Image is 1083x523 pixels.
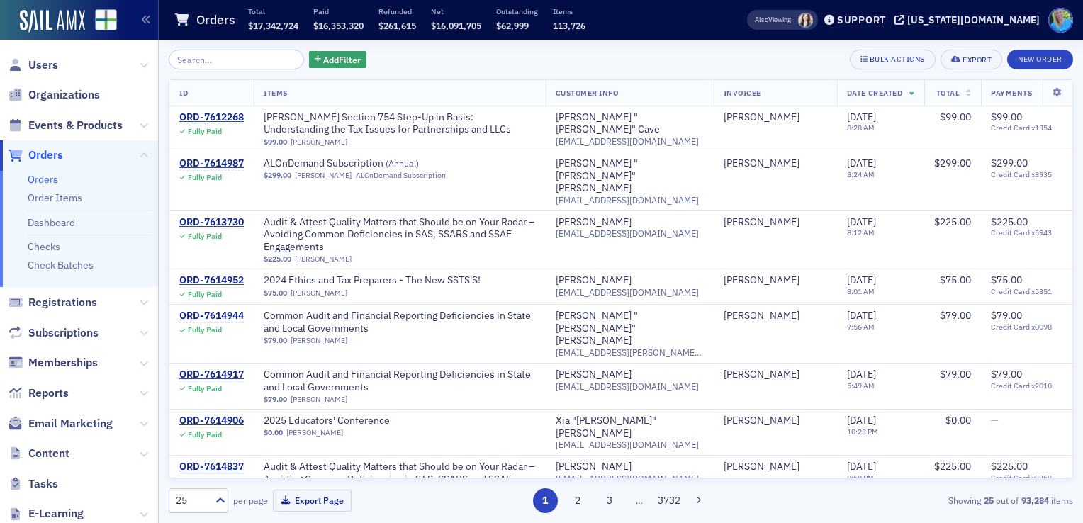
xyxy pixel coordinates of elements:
[28,118,123,133] span: Events & Products
[724,369,827,381] span: Tammy Stephenson
[847,473,874,483] time: 9:59 PM
[273,490,352,512] button: Export Page
[556,287,699,298] span: [EMAIL_ADDRESS][DOMAIN_NAME]
[991,368,1022,381] span: $79.00
[28,386,69,401] span: Reports
[724,157,827,170] span: Chris White
[847,322,875,332] time: 7:56 AM
[264,254,291,264] span: $225.00
[313,6,364,16] p: Paid
[264,274,481,287] span: 2024 Ethics and Tax Preparers - The New SSTS'S!
[850,50,936,69] button: Bulk Actions
[1007,52,1073,64] a: New Order
[264,157,442,170] a: ALOnDemand Subscription (Annual)
[724,310,827,322] span: Gina Williams
[755,15,791,25] span: Viewing
[556,136,699,147] span: [EMAIL_ADDRESS][DOMAIN_NAME]
[496,6,538,16] p: Outstanding
[291,137,347,147] a: [PERSON_NAME]
[556,216,632,229] a: [PERSON_NAME]
[724,369,799,381] a: [PERSON_NAME]
[1048,8,1073,33] span: Profile
[847,427,878,437] time: 10:23 PM
[556,461,632,473] a: [PERSON_NAME]
[8,57,58,73] a: Users
[894,15,1045,25] button: [US_STATE][DOMAIN_NAME]
[431,20,481,31] span: $16,091,705
[991,460,1028,473] span: $225.00
[940,111,971,123] span: $99.00
[1007,50,1073,69] button: New Order
[188,127,222,136] div: Fully Paid
[724,157,799,170] a: [PERSON_NAME]
[847,215,876,228] span: [DATE]
[629,494,649,507] span: …
[798,13,813,28] span: Sarah Lowery
[1019,494,1051,507] strong: 93,284
[378,6,416,16] p: Refunded
[724,216,799,229] a: [PERSON_NAME]
[556,369,632,381] a: [PERSON_NAME]
[724,111,799,124] a: [PERSON_NAME]
[782,494,1073,507] div: Showing out of items
[176,493,207,508] div: 25
[847,157,876,169] span: [DATE]
[386,157,419,169] span: ( Annual )
[28,259,94,271] a: Check Batches
[565,488,590,513] button: 2
[179,461,244,473] a: ORD-7614837
[724,88,761,98] span: Invoicee
[533,488,558,513] button: 1
[556,195,699,206] span: [EMAIL_ADDRESS][DOMAIN_NAME]
[309,51,367,69] button: AddFilter
[264,369,536,393] a: Common Audit and Financial Reporting Deficiencies in State and Local Governments
[8,355,98,371] a: Memberships
[847,123,875,133] time: 8:28 AM
[264,157,442,170] span: ALOnDemand Subscription
[179,216,244,229] a: ORD-7613730
[264,395,287,404] span: $79.00
[378,20,416,31] span: $261,615
[556,381,699,392] span: [EMAIL_ADDRESS][DOMAIN_NAME]
[28,416,113,432] span: Email Marketing
[196,11,235,28] h1: Orders
[431,6,481,16] p: Net
[20,10,85,33] img: SailAMX
[847,381,875,390] time: 5:49 AM
[28,57,58,73] span: Users
[847,368,876,381] span: [DATE]
[8,506,84,522] a: E-Learning
[356,171,446,180] div: ALOnDemand Subscription
[556,157,704,195] div: [PERSON_NAME] "[PERSON_NAME]" [PERSON_NAME]
[179,274,244,287] a: ORD-7614952
[8,386,69,401] a: Reports
[85,9,117,33] a: View Homepage
[264,310,536,334] a: Common Audit and Financial Reporting Deficiencies in State and Local Governments
[179,369,244,381] a: ORD-7614917
[8,87,100,103] a: Organizations
[556,415,704,439] div: Xia "[PERSON_NAME]" [PERSON_NAME]
[248,6,298,16] p: Total
[934,460,971,473] span: $225.00
[847,309,876,322] span: [DATE]
[556,310,704,347] a: [PERSON_NAME] "[PERSON_NAME]" [PERSON_NAME]
[8,118,123,133] a: Events & Products
[907,13,1040,26] div: [US_STATE][DOMAIN_NAME]
[556,111,704,136] a: [PERSON_NAME] "[PERSON_NAME]" Cave
[264,216,536,254] a: Audit & Attest Quality Matters that Should be on Your Radar – Avoiding Common Deficiencies in SAS...
[556,473,699,484] span: [EMAIL_ADDRESS][DOMAIN_NAME]
[179,111,244,124] a: ORD-7612268
[847,460,876,473] span: [DATE]
[188,232,222,241] div: Fully Paid
[188,476,222,485] div: Fully Paid
[556,439,699,450] span: [EMAIL_ADDRESS][DOMAIN_NAME]
[28,446,69,461] span: Content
